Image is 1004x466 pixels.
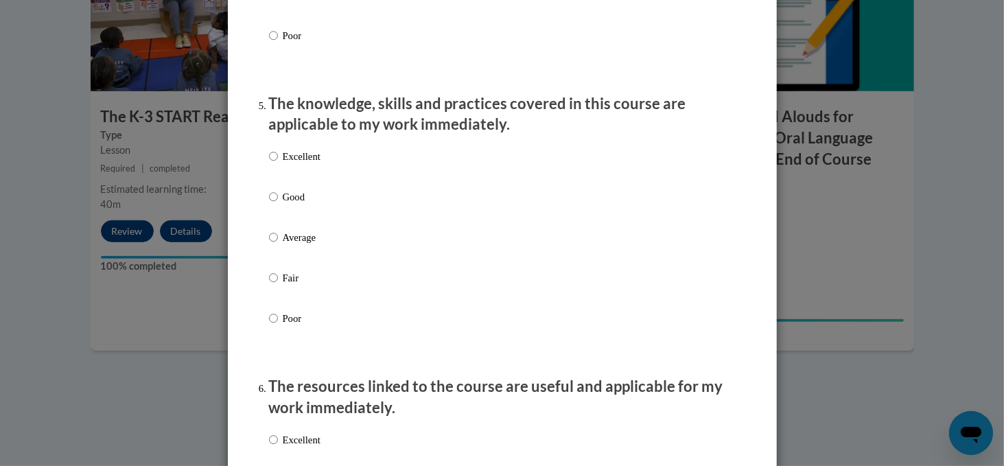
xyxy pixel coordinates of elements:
input: Excellent [269,432,278,447]
input: Poor [269,311,278,326]
p: Poor [283,28,320,43]
input: Fair [269,270,278,286]
p: Average [283,230,320,245]
p: Excellent [283,149,320,164]
p: The resources linked to the course are useful and applicable for my work immediately. [269,376,736,419]
input: Good [269,189,278,205]
p: The knowledge, skills and practices covered in this course are applicable to my work immediately. [269,93,736,136]
input: Average [269,230,278,245]
p: Good [283,189,320,205]
input: Poor [269,28,278,43]
p: Fair [283,270,320,286]
p: Poor [283,311,320,326]
input: Excellent [269,149,278,164]
p: Excellent [283,432,320,447]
